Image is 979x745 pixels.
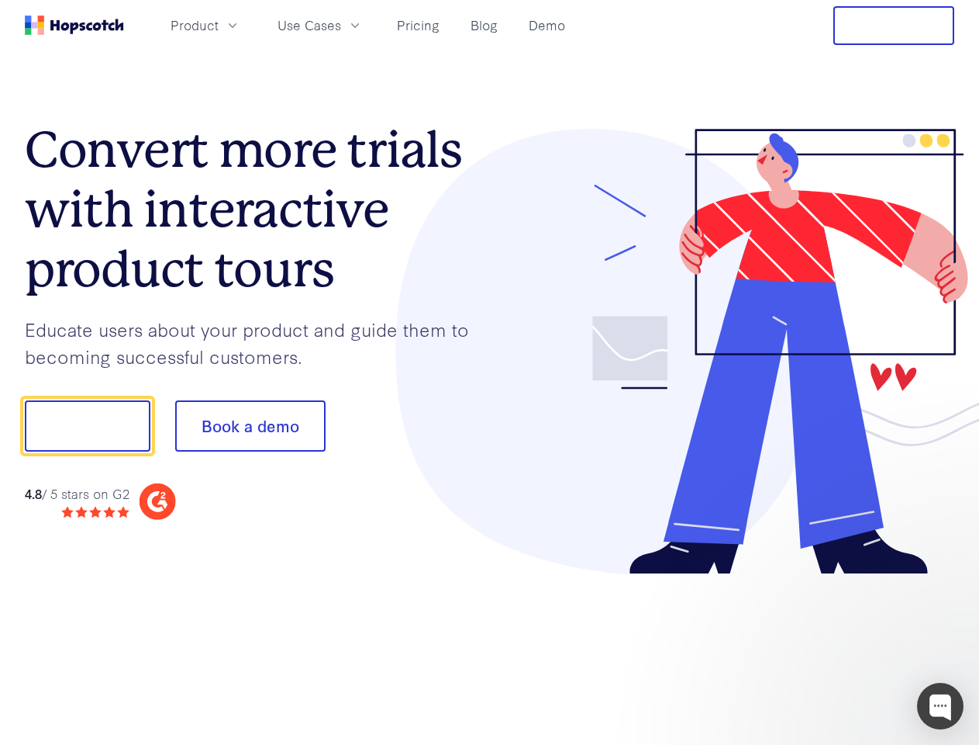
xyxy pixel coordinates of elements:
span: Use Cases [277,16,341,35]
button: Free Trial [833,6,954,45]
div: / 5 stars on G2 [25,484,129,504]
strong: 4.8 [25,484,42,502]
a: Pricing [391,12,446,38]
a: Home [25,16,124,35]
span: Product [171,16,219,35]
button: Book a demo [175,400,326,452]
h1: Convert more trials with interactive product tours [25,120,490,299]
button: Product [161,12,250,38]
button: Show me! [25,400,150,452]
a: Demo [522,12,571,38]
button: Use Cases [268,12,372,38]
a: Blog [464,12,504,38]
p: Educate users about your product and guide them to becoming successful customers. [25,316,490,369]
